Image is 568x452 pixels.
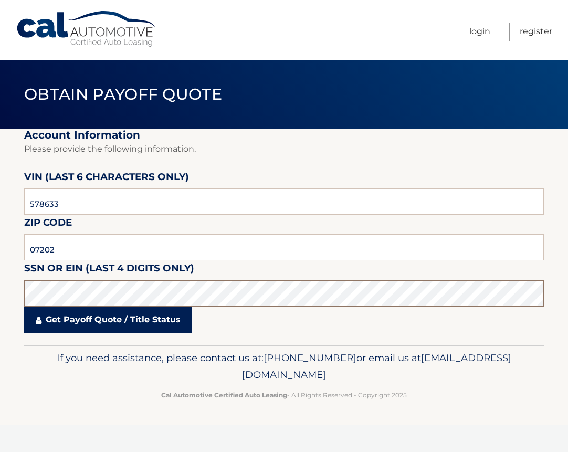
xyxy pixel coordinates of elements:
a: Cal Automotive [16,10,157,48]
strong: Cal Automotive Certified Auto Leasing [161,391,287,399]
p: - All Rights Reserved - Copyright 2025 [40,390,528,401]
p: If you need assistance, please contact us at: or email us at [40,350,528,383]
a: Register [520,23,552,41]
span: Obtain Payoff Quote [24,85,222,104]
p: Please provide the following information. [24,142,544,156]
span: [PHONE_NUMBER] [264,352,356,364]
label: Zip Code [24,215,72,234]
a: Login [469,23,490,41]
h2: Account Information [24,129,544,142]
a: Get Payoff Quote / Title Status [24,307,192,333]
label: SSN or EIN (last 4 digits only) [24,260,194,280]
label: VIN (last 6 characters only) [24,169,189,188]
